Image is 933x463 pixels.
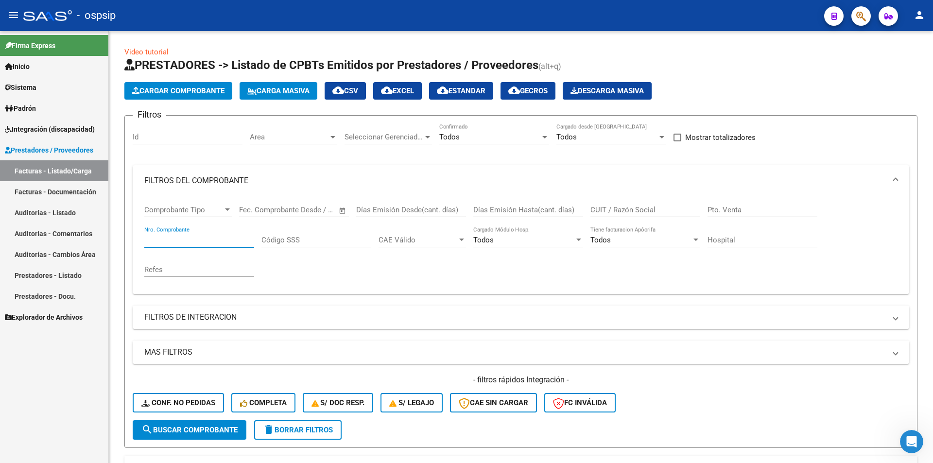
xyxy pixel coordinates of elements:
[380,393,443,412] button: S/ legajo
[5,40,55,51] span: Firma Express
[144,175,886,186] mat-panel-title: FILTROS DEL COMPROBANTE
[501,82,555,100] button: Gecros
[133,420,246,440] button: Buscar Comprobante
[144,347,886,358] mat-panel-title: MAS FILTROS
[553,398,607,407] span: FC Inválida
[124,48,169,56] a: Video tutorial
[132,86,225,95] span: Cargar Comprobante
[381,85,393,96] mat-icon: cloud_download
[325,82,366,100] button: CSV
[5,61,30,72] span: Inicio
[133,341,909,364] mat-expansion-panel-header: MAS FILTROS
[538,62,561,71] span: (alt+q)
[5,124,95,135] span: Integración (discapacidad)
[311,398,365,407] span: S/ Doc Resp.
[373,82,422,100] button: EXCEL
[133,375,909,385] h4: - filtros rápidos Integración -
[287,206,334,214] input: Fecha fin
[5,103,36,114] span: Padrón
[381,86,414,95] span: EXCEL
[144,206,223,214] span: Comprobante Tipo
[5,145,93,155] span: Prestadores / Proveedores
[5,82,36,93] span: Sistema
[345,133,423,141] span: Seleccionar Gerenciador
[263,424,275,435] mat-icon: delete
[77,5,116,26] span: - ospsip
[141,398,215,407] span: Conf. no pedidas
[124,58,538,72] span: PRESTADORES -> Listado de CPBTs Emitidos por Prestadores / Proveedores
[133,306,909,329] mat-expansion-panel-header: FILTROS DE INTEGRACION
[141,426,238,434] span: Buscar Comprobante
[337,205,348,216] button: Open calendar
[508,86,548,95] span: Gecros
[5,312,83,323] span: Explorador de Archivos
[914,9,925,21] mat-icon: person
[240,82,317,100] button: Carga Masiva
[239,206,278,214] input: Fecha inicio
[563,82,652,100] app-download-masive: Descarga masiva de comprobantes (adjuntos)
[124,82,232,100] button: Cargar Comprobante
[389,398,434,407] span: S/ legajo
[133,108,166,121] h3: Filtros
[685,132,756,143] span: Mostrar totalizadores
[544,393,616,412] button: FC Inválida
[379,236,457,244] span: CAE Válido
[133,165,909,196] mat-expansion-panel-header: FILTROS DEL COMPROBANTE
[508,85,520,96] mat-icon: cloud_download
[437,85,449,96] mat-icon: cloud_download
[303,393,374,412] button: S/ Doc Resp.
[570,86,644,95] span: Descarga Masiva
[332,85,344,96] mat-icon: cloud_download
[439,133,460,141] span: Todos
[240,398,287,407] span: Completa
[231,393,295,412] button: Completa
[141,424,153,435] mat-icon: search
[459,398,528,407] span: CAE SIN CARGAR
[900,430,923,453] iframe: Intercom live chat
[563,82,652,100] button: Descarga Masiva
[429,82,493,100] button: Estandar
[437,86,485,95] span: Estandar
[250,133,328,141] span: Area
[263,426,333,434] span: Borrar Filtros
[473,236,494,244] span: Todos
[254,420,342,440] button: Borrar Filtros
[450,393,537,412] button: CAE SIN CARGAR
[247,86,310,95] span: Carga Masiva
[133,196,909,294] div: FILTROS DEL COMPROBANTE
[332,86,358,95] span: CSV
[133,393,224,412] button: Conf. no pedidas
[8,9,19,21] mat-icon: menu
[590,236,611,244] span: Todos
[144,312,886,323] mat-panel-title: FILTROS DE INTEGRACION
[556,133,577,141] span: Todos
